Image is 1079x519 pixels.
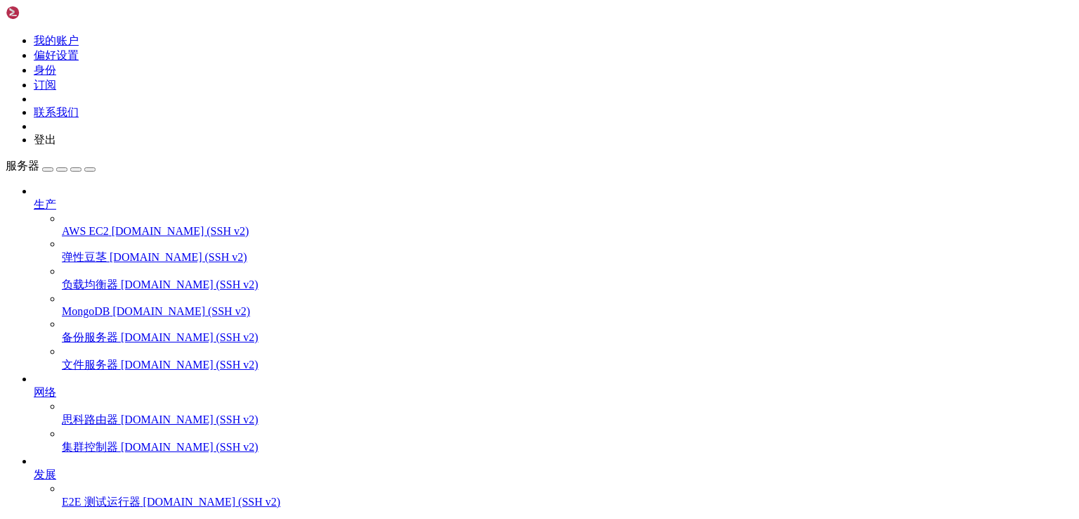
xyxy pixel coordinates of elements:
[34,468,1073,482] a: 发展
[34,185,1073,373] li: 生产
[34,34,79,46] a: 我的账户
[112,225,249,237] font: [DOMAIN_NAME] (SSH v2)
[62,428,1073,455] li: 集群控制器 [DOMAIN_NAME] (SSH v2)
[62,278,118,290] font: 负载均衡器
[62,250,1073,265] a: 弹性豆茎 [DOMAIN_NAME] (SSH v2)
[34,385,1073,400] a: 网络
[34,198,56,210] font: 生产
[62,265,1073,293] li: 负载均衡器 [DOMAIN_NAME] (SSH v2)
[62,482,1073,510] li: E2E 测试运行器 [DOMAIN_NAME] (SSH v2)
[62,225,109,237] font: AWS EC2
[62,305,110,317] font: MongoDB
[6,160,39,172] font: 服务器
[34,373,1073,455] li: 网络
[62,414,118,425] font: 思科路由器
[6,160,96,172] a: 服务器
[34,198,1073,212] a: 生产
[62,358,1073,373] a: 文件服务器 [DOMAIN_NAME] (SSH v2)
[34,468,56,480] font: 发展
[62,400,1073,428] li: 思科路由器 [DOMAIN_NAME] (SSH v2)
[112,305,250,317] font: [DOMAIN_NAME] (SSH v2)
[62,293,1073,318] li: MongoDB [DOMAIN_NAME] (SSH v2)
[62,318,1073,345] li: 备份服务器 [DOMAIN_NAME] (SSH v2)
[62,212,1073,238] li: AWS EC2 [DOMAIN_NAME] (SSH v2)
[34,64,56,76] a: 身份
[62,441,118,453] font: 集群控制器
[34,106,79,118] a: 联系我们
[34,455,1073,510] li: 发展
[62,331,118,343] font: 备份服务器
[62,495,1073,510] a: E2E 测试运行器 [DOMAIN_NAME] (SSH v2)
[62,251,107,263] font: 弹性豆茎
[121,278,259,290] font: [DOMAIN_NAME] (SSH v2)
[62,496,140,508] font: E2E 测试运行器
[121,414,259,425] font: [DOMAIN_NAME] (SSH v2)
[62,359,118,371] font: 文件服务器
[34,49,79,61] a: 偏好设置
[62,278,1073,293] a: 负载均衡器 [DOMAIN_NAME] (SSH v2)
[121,359,259,371] font: [DOMAIN_NAME] (SSH v2)
[110,251,247,263] font: [DOMAIN_NAME] (SSH v2)
[62,331,1073,345] a: 备份服务器 [DOMAIN_NAME] (SSH v2)
[62,440,1073,455] a: 集群控制器 [DOMAIN_NAME] (SSH v2)
[62,413,1073,428] a: 思科路由器 [DOMAIN_NAME] (SSH v2)
[62,238,1073,265] li: 弹性豆茎 [DOMAIN_NAME] (SSH v2)
[121,331,259,343] font: [DOMAIN_NAME] (SSH v2)
[121,441,259,453] font: [DOMAIN_NAME] (SSH v2)
[62,305,1073,318] a: MongoDB [DOMAIN_NAME] (SSH v2)
[34,79,56,91] a: 订阅
[34,386,56,398] font: 网络
[62,345,1073,373] li: 文件服务器 [DOMAIN_NAME] (SSH v2)
[6,6,86,20] img: 壳牌
[143,496,281,508] font: [DOMAIN_NAME] (SSH v2)
[34,134,56,146] font: 登出
[62,225,1073,238] a: AWS EC2 [DOMAIN_NAME] (SSH v2)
